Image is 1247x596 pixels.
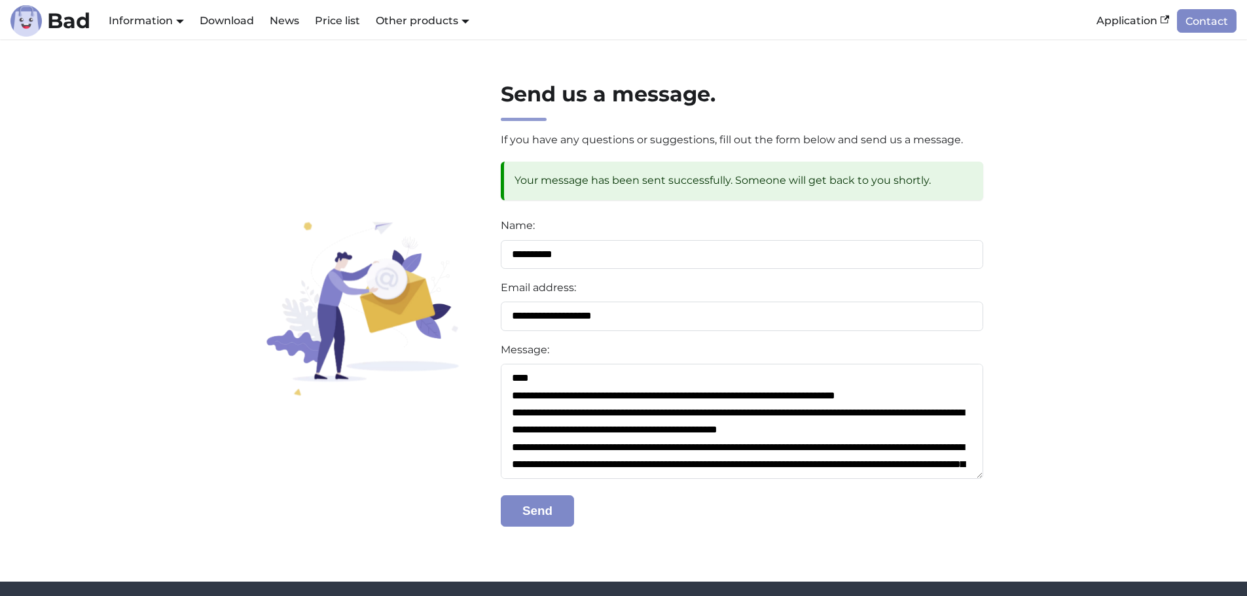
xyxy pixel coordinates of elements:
font: Application [1096,14,1157,27]
font: News [270,14,299,27]
font: Bad [47,8,90,33]
font: Download [200,14,254,27]
font: If you have any questions or suggestions, fill out the form below and send us a message. [501,133,963,146]
button: Send [501,495,575,527]
font: Other products [376,14,458,27]
a: News [262,10,307,32]
a: LogoBad [10,5,90,37]
img: Send us a message. [259,219,462,396]
a: Download [192,10,262,32]
a: Other products [376,14,469,27]
a: Information [109,14,184,27]
img: Logo [10,5,42,37]
font: Message: [501,343,549,356]
font: Price list [315,14,360,27]
font: Send [522,504,552,517]
font: Contact [1185,15,1228,27]
font: Your message has been sent successfully. Someone will get back to you shortly. [515,174,931,186]
font: Name: [501,219,535,232]
a: Contact [1177,9,1237,32]
a: Price list [307,10,368,32]
font: Send us a message. [501,81,715,107]
a: Application [1089,10,1177,32]
font: Email address: [501,281,576,294]
font: Information [109,14,173,27]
